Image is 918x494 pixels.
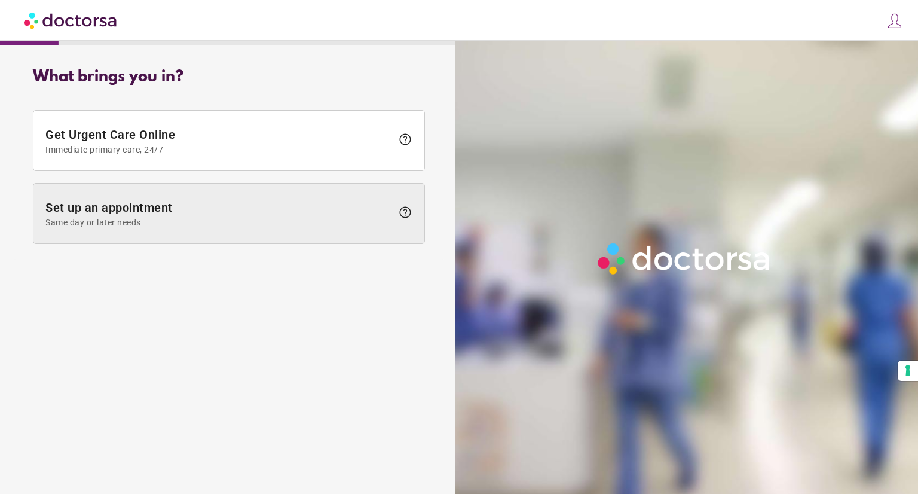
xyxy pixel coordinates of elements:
[45,127,392,154] span: Get Urgent Care Online
[33,68,425,86] div: What brings you in?
[898,361,918,381] button: Your consent preferences for tracking technologies
[24,7,118,33] img: Doctorsa.com
[45,200,392,227] span: Set up an appointment
[45,218,392,227] span: Same day or later needs
[398,132,412,147] span: help
[593,238,776,279] img: Logo-Doctorsa-trans-White-partial-flat.png
[45,145,392,154] span: Immediate primary care, 24/7
[886,13,903,29] img: icons8-customer-100.png
[398,205,412,219] span: help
